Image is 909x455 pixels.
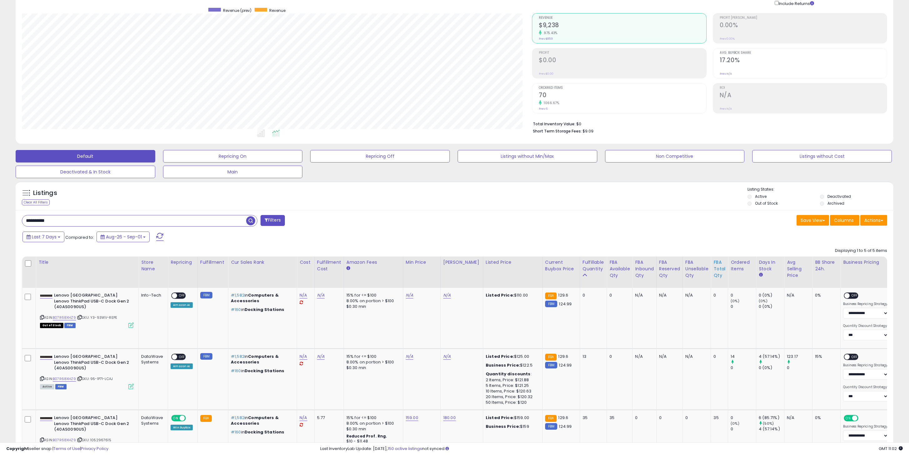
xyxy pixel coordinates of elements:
[33,189,57,197] h5: Listings
[223,8,251,13] span: Revenue (prev)
[559,362,572,368] span: 124.99
[64,323,76,328] span: FBM
[755,201,778,206] label: Out of Stock
[635,292,652,298] div: N/A
[300,292,307,298] a: N/A
[635,415,652,421] div: 0
[815,292,836,298] div: 0%
[346,298,398,304] div: 8.00% on portion > $100
[317,292,325,298] a: N/A
[245,307,284,312] span: Docking Stations
[346,426,398,432] div: $0.30 min
[558,353,568,359] span: 129.6
[659,415,678,421] div: 0
[850,354,860,360] span: OFF
[77,315,117,320] span: | SKU: Y3-93WV-REPE
[755,194,767,199] label: Active
[486,362,520,368] b: Business Price:
[843,424,888,429] label: Business Repricing Strategy:
[844,416,852,421] span: ON
[141,259,165,272] div: Store Name
[200,353,212,360] small: FBM
[443,415,456,421] a: 180.00
[346,304,398,309] div: $0.30 min
[609,259,630,279] div: FBA Available Qty
[406,259,438,266] div: Min Price
[16,150,155,162] button: Default
[545,301,557,307] small: FBM
[231,353,245,359] span: #1,582
[731,354,756,359] div: 14
[65,234,94,240] span: Compared to:
[797,215,829,226] button: Save View
[539,16,706,20] span: Revenue
[231,415,245,421] span: #1,582
[40,323,63,328] span: All listings that are currently out of stock and unavailable for purchase on Amazon
[759,354,784,359] div: 4 (57.14%)
[171,302,192,308] div: Amazon AI
[759,259,782,272] div: Days In Stock
[539,37,553,41] small: Prev: $859
[231,354,292,365] p: in
[231,429,292,435] p: in
[54,415,130,434] b: Lenovo [GEOGRAPHIC_DATA] Lenovo ThinkPad USB-C Dock Gen 2 (40AS0090US)
[6,446,29,452] strong: Copyright
[731,415,756,421] div: 0
[720,86,887,90] span: ROI
[605,150,745,162] button: Non Competitive
[787,292,807,298] div: N/A
[759,298,767,303] small: (0%)
[659,259,680,279] div: FBA Reserved Qty
[731,292,756,298] div: 0
[787,354,812,359] div: 123.17
[16,166,155,178] button: Deactivated & In Stock
[713,415,723,421] div: 35
[40,384,54,389] span: All listings currently available for purchase on Amazon
[787,259,810,279] div: Avg Selling Price
[231,353,279,365] span: Computers & Accessories
[748,187,894,192] p: Listing States:
[759,292,784,298] div: 0 (0%)
[685,354,706,359] div: N/A
[609,415,628,421] div: 35
[171,425,193,430] div: Win BuyBox
[815,354,836,359] div: 15%
[317,415,339,421] div: 5.77
[486,424,538,429] div: $159
[300,415,307,421] a: N/A
[843,259,907,266] div: Business Pricing
[609,292,628,298] div: 0
[231,307,241,312] span: #160
[539,51,706,55] span: Profit
[81,446,108,452] a: Privacy Policy
[245,368,284,374] span: Docking Stations
[713,292,723,298] div: 0
[486,292,514,298] b: Listed Price:
[843,302,888,306] label: Business Repricing Strategy:
[713,354,723,359] div: 0
[759,415,784,421] div: 6 (85.71%)
[685,292,706,298] div: N/A
[443,259,480,266] div: [PERSON_NAME]
[300,353,307,360] a: N/A
[879,446,903,452] span: 2025-09-10 11:02 GMT
[320,446,903,452] div: Last InventoryLab Update: [DATE], not synced.
[231,292,292,304] p: in
[53,315,76,320] a: B07R68XHZ9
[635,259,654,279] div: FBA inbound Qty
[787,365,812,371] div: 0
[486,415,514,421] b: Listed Price:
[141,354,163,365] div: DataWave Systems
[269,8,286,13] span: Revenue
[759,304,784,309] div: 0 (0%)
[815,259,838,272] div: BB Share 24h.
[720,22,887,30] h2: 0.00%
[163,150,303,162] button: Repricing On
[545,362,557,368] small: FBM
[542,101,559,105] small: 1066.67%
[583,354,602,359] div: 13
[759,365,784,371] div: 0 (0%)
[731,298,739,303] small: (0%)
[545,423,557,430] small: FBM
[171,259,195,266] div: Repricing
